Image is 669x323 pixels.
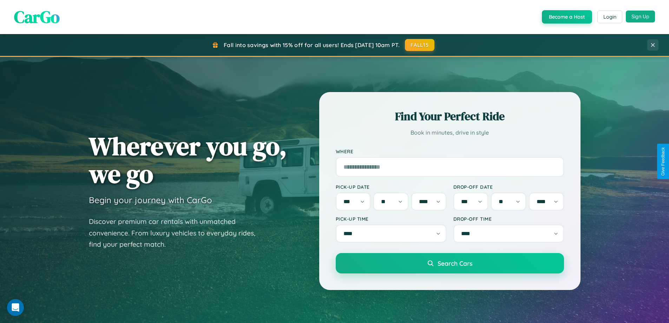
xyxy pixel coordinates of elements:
span: Search Cars [438,259,472,267]
p: Book in minutes, drive in style [336,128,564,138]
span: Fall into savings with 15% off for all users! Ends [DATE] 10am PT. [224,41,400,49]
button: Become a Host [542,10,592,24]
label: Where [336,148,564,154]
span: CarGo [14,5,60,28]
div: Open Intercom Messenger [7,299,24,316]
p: Discover premium car rentals with unmatched convenience. From luxury vehicles to everyday rides, ... [89,216,264,250]
button: Sign Up [626,11,655,22]
h2: Find Your Perfect Ride [336,109,564,124]
label: Pick-up Time [336,216,446,222]
h1: Wherever you go, we go [89,132,287,188]
label: Drop-off Time [453,216,564,222]
label: Drop-off Date [453,184,564,190]
label: Pick-up Date [336,184,446,190]
button: FALL15 [405,39,434,51]
h3: Begin your journey with CarGo [89,195,212,205]
button: Login [597,11,622,23]
div: Give Feedback [661,147,665,176]
button: Search Cars [336,253,564,273]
